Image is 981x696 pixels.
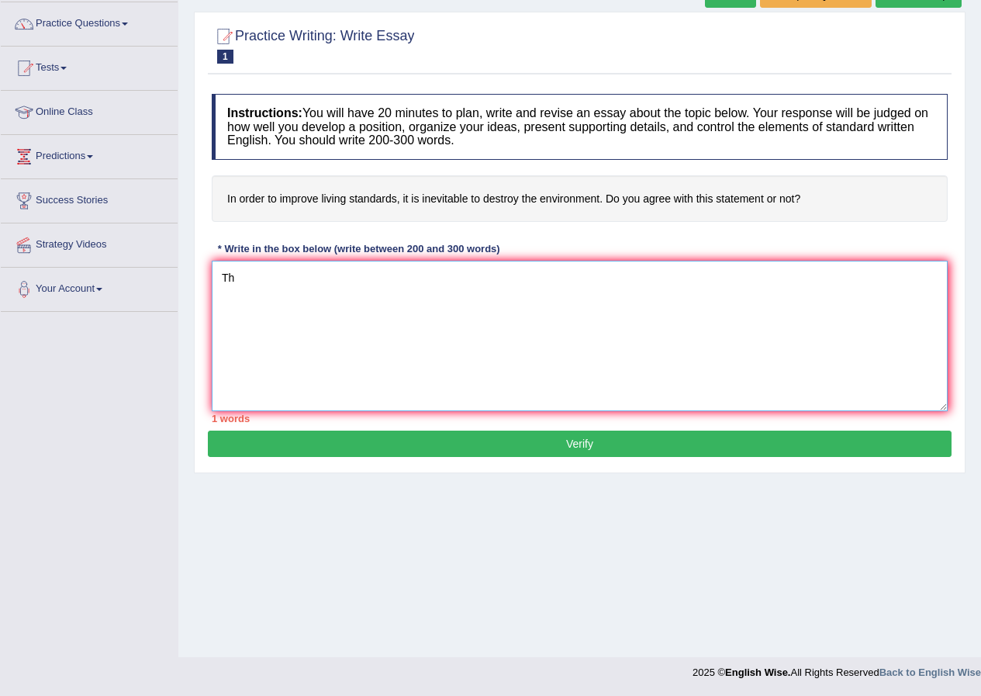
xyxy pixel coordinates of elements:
[1,268,178,306] a: Your Account
[1,2,178,41] a: Practice Questions
[217,50,233,64] span: 1
[693,657,981,680] div: 2025 © All Rights Reserved
[212,175,948,223] h4: In order to improve living standards, it is inevitable to destroy the environment. Do you agree w...
[212,241,506,256] div: * Write in the box below (write between 200 and 300 words)
[212,411,948,426] div: 1 words
[879,667,981,678] a: Back to English Wise
[1,223,178,262] a: Strategy Videos
[208,431,952,457] button: Verify
[227,106,302,119] b: Instructions:
[1,47,178,85] a: Tests
[1,91,178,130] a: Online Class
[725,667,790,678] strong: English Wise.
[212,94,948,160] h4: You will have 20 minutes to plan, write and revise an essay about the topic below. Your response ...
[212,25,414,64] h2: Practice Writing: Write Essay
[1,179,178,218] a: Success Stories
[1,135,178,174] a: Predictions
